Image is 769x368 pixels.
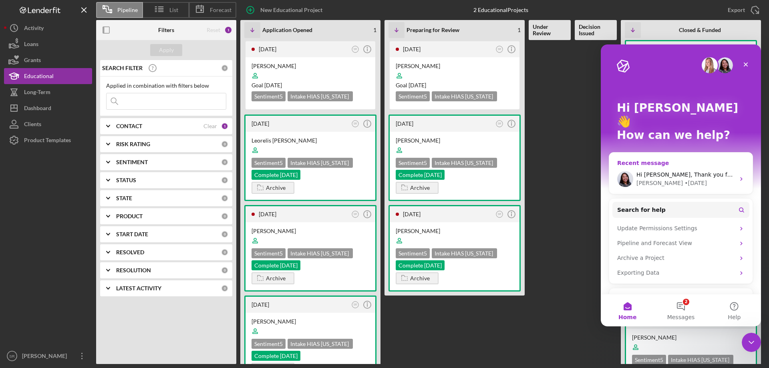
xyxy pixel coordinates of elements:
[4,84,92,100] a: Long-Term
[396,248,430,258] div: Sentiment 5
[252,339,286,349] div: Sentiment 5
[12,221,149,236] div: Exporting Data
[396,91,430,101] div: Sentiment 5
[127,270,140,275] span: Help
[728,2,745,18] div: Export
[159,44,174,56] div: Apply
[4,348,92,364] button: SR[PERSON_NAME]
[4,68,92,84] a: Educational
[252,227,369,235] div: [PERSON_NAME]
[432,158,497,168] div: Intake HIAS [US_STATE]
[16,209,134,218] div: Archive a Project
[16,180,134,188] div: Update Permissions Settings
[16,224,134,233] div: Exporting Data
[106,82,226,89] div: Applied in combination with filters below
[116,195,132,201] b: STATE
[18,270,36,275] span: Home
[116,267,151,273] b: RESOLUTION
[354,303,357,306] text: SR
[117,7,138,13] span: Pipeline
[116,159,148,165] b: SENTIMENT
[12,177,149,191] div: Update Permissions Settings
[410,272,430,284] div: Archive
[24,52,41,70] div: Grants
[221,285,228,292] div: 0
[4,36,92,52] button: Loans
[221,141,228,148] div: 0
[350,209,361,220] button: SR
[4,132,92,148] button: Product Templates
[632,355,666,365] div: Sentiment 5
[266,182,286,194] div: Archive
[244,205,376,292] a: [DATE]SR[PERSON_NAME]Sentiment5Intake HIAS [US_STATE] Complete [DATE]Archive
[601,44,761,326] iframe: Intercom live chat
[12,157,149,173] button: Search for help
[221,64,228,72] div: 0
[116,123,142,129] b: CONTACT
[221,249,228,256] div: 0
[264,82,282,88] time: 11/24/2025
[36,135,82,143] div: [PERSON_NAME]
[396,158,430,168] div: Sentiment 5
[288,339,353,349] div: Intake HIAS [US_STATE]
[66,270,94,275] span: Messages
[742,333,761,352] iframe: Intercom live chat
[4,100,92,116] a: Dashboard
[396,227,513,235] div: [PERSON_NAME]
[207,27,220,33] div: Reset
[409,82,426,88] time: 11/14/2025
[84,135,106,143] div: • [DATE]
[24,100,51,118] div: Dashboard
[24,84,50,102] div: Long-Term
[407,27,459,33] b: Preparing for Review
[16,195,134,203] div: Pipeline and Forecast View
[403,46,421,52] time: 2025-09-30 17:24
[4,52,92,68] button: Grants
[244,40,376,111] a: [DATE]SR[PERSON_NAME]Goal [DATE]Sentiment5Intake HIAS [US_STATE]
[24,20,44,38] div: Activity
[494,44,505,55] button: SR
[498,122,501,125] text: SR
[288,158,353,168] div: Intake HIAS [US_STATE]
[473,7,528,13] div: 2 Educational Projects
[240,2,330,18] button: New Educational Project
[24,132,71,150] div: Product Templates
[24,36,38,54] div: Loans
[252,351,300,361] div: Complete [DATE]
[389,115,521,201] a: [DATE]SR[PERSON_NAME]Sentiment5Intake HIAS [US_STATE] Complete [DATE]Archive
[410,182,430,194] div: Archive
[632,334,750,342] div: [PERSON_NAME]
[12,191,149,206] div: Pipeline and Forecast View
[252,137,369,145] div: Leorelis [PERSON_NAME]
[625,40,757,127] a: [DATE]SR[PERSON_NAME]Sentiment5Intake HIAS [US_STATE] Complete [DATE]Archive
[396,182,439,194] button: Archive
[579,24,613,36] b: Decision Issued
[262,27,312,33] b: Application Opened
[116,213,143,219] b: PRODUCT
[252,170,300,180] div: Complete [DATE]
[260,2,322,18] div: New Educational Project
[517,27,521,33] span: 1
[150,44,182,56] button: Apply
[259,46,276,52] time: 2025-10-10 16:57
[244,115,376,201] a: [DATE]SRLeorelis [PERSON_NAME]Sentiment5Intake HIAS [US_STATE] Complete [DATE]Archive
[138,13,152,27] div: Close
[16,161,65,170] span: Search for help
[396,82,426,88] span: Goal
[396,137,513,145] div: [PERSON_NAME]
[354,213,357,215] text: SR
[252,318,369,326] div: [PERSON_NAME]
[24,68,54,86] div: Educational
[116,177,136,183] b: STATUS
[24,116,41,134] div: Clients
[396,260,445,270] div: Complete [DATE]
[403,211,421,217] time: 2025-09-02 22:01
[107,250,160,282] button: Help
[259,211,276,217] time: 2025-08-15 15:45
[350,44,361,55] button: SR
